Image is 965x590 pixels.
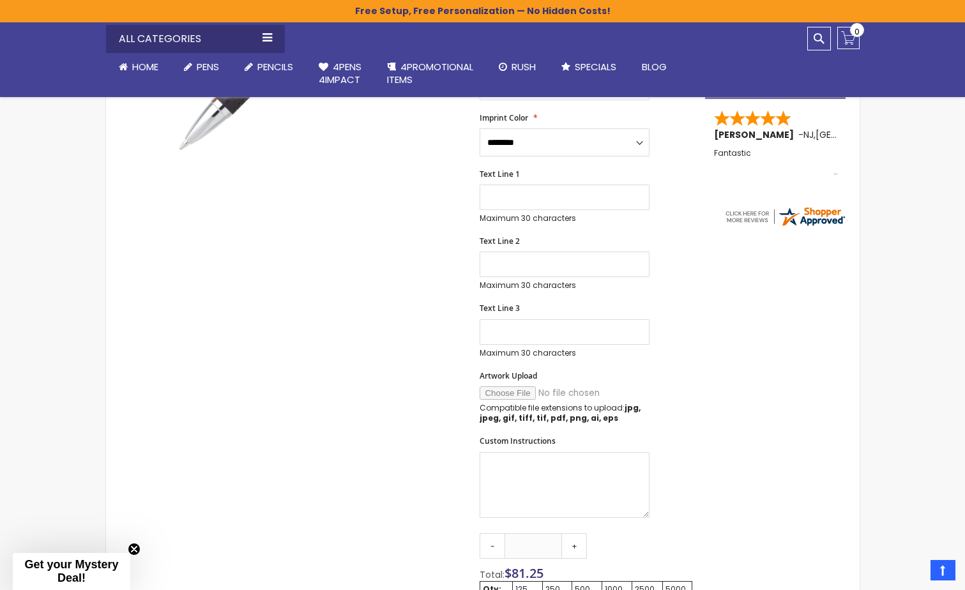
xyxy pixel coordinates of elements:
p: Maximum 30 characters [480,213,650,223]
span: Imprint Color [480,112,528,123]
span: Rush [512,60,536,73]
p: Maximum 30 characters [480,280,650,291]
span: Pens [197,60,219,73]
img: 4pens.com widget logo [724,205,846,228]
span: Artwork Upload [480,370,537,381]
div: All Categories [106,25,285,53]
a: 4Pens4impact [306,53,374,95]
span: 81.25 [512,564,543,582]
a: Specials [549,53,629,81]
span: $ [505,564,543,582]
span: Specials [575,60,616,73]
a: Rush [486,53,549,81]
p: Maximum 30 characters [480,348,650,358]
span: [GEOGRAPHIC_DATA] [816,128,909,141]
button: Close teaser [128,543,141,556]
a: Pens [171,53,232,81]
span: 4PROMOTIONAL ITEMS [387,60,473,86]
p: Compatible file extensions to upload: [480,403,650,423]
iframe: Google Customer Reviews [860,556,965,590]
span: Text Line 1 [480,169,520,179]
span: [PERSON_NAME] [714,128,798,141]
span: Pencils [257,60,293,73]
span: 0 [855,26,860,38]
span: Custom Instructions [480,435,556,446]
span: NJ [803,128,814,141]
span: Text Line 3 [480,303,520,314]
a: Blog [629,53,680,81]
a: + [561,533,587,559]
span: Home [132,60,158,73]
span: Total: [480,568,505,581]
a: 0 [837,27,860,49]
a: 4PROMOTIONALITEMS [374,53,486,95]
span: 4Pens 4impact [319,60,361,86]
span: Text Line 2 [480,236,520,246]
span: - , [798,128,909,141]
a: Home [106,53,171,81]
strong: jpg, jpeg, gif, tiff, tif, pdf, png, ai, eps [480,402,641,423]
a: 4pens.com certificate URL [724,220,846,231]
span: Get your Mystery Deal! [24,558,118,584]
div: Get your Mystery Deal!Close teaser [13,553,130,590]
a: Pencils [232,53,306,81]
div: Fantastic [714,149,838,176]
a: - [480,533,505,559]
span: Blog [642,60,667,73]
